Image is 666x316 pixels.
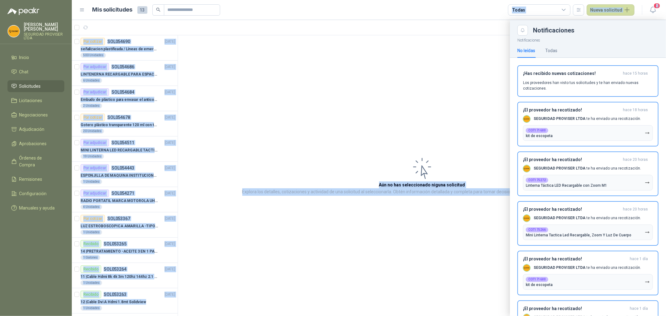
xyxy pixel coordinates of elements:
[654,3,660,9] span: 7
[19,140,47,147] span: Aprobaciones
[7,95,64,106] a: Licitaciones
[523,80,653,91] p: Los proveedores han visto tus solicitudes y te han enviado nuevas cotizaciones.
[523,71,620,76] h3: ¡Has recibido nuevas cotizaciones!
[19,190,47,197] span: Configuración
[7,80,64,92] a: Solicitudes
[528,179,546,182] b: COT175272
[512,7,525,13] div: Todas
[523,274,653,290] button: COT171600kit de escopeta
[534,216,585,220] b: SEGURIDAD PROVISER LTDA
[523,157,620,162] h3: ¡El proveedor ha recotizado!
[523,256,627,262] h3: ¡El proveedor ha recotizado!
[534,215,641,221] p: te ha enviado una recotización.
[19,155,58,168] span: Órdenes de Compra
[517,25,528,36] button: Close
[517,102,659,146] button: ¡El proveedor ha recotizado!hace 18 horas Company LogoSEGURIDAD PROVISER LTDA te ha enviado una r...
[92,5,132,14] h1: Mis solicitudes
[534,116,585,121] b: SEGURIDAD PROVISER LTDA
[526,134,553,138] p: kit de escopeta
[623,157,648,162] span: hace 20 horas
[526,183,607,188] p: Linterna Táctica LED Recargable con Zoom M1
[156,7,160,12] span: search
[528,278,546,281] b: COT171600
[7,138,64,150] a: Aprobaciones
[7,7,39,15] img: Logo peakr
[623,107,648,113] span: hace 18 horas
[7,109,64,121] a: Negociaciones
[534,166,641,171] p: te ha enviado una recotización.
[523,225,653,240] button: COT175266Mini Linterna Tactica Led Recargable, Zoom Y Luz De Cuerpo
[7,66,64,78] a: Chat
[647,4,659,16] button: 7
[19,54,29,61] span: Inicio
[7,202,64,214] a: Manuales y ayuda
[7,173,64,185] a: Remisiones
[24,32,64,40] p: SEGURIDAD PROVISER LTDA
[526,283,553,287] p: kit de escopeta
[523,165,530,172] img: Company Logo
[533,27,659,33] div: Notificaciones
[7,123,64,135] a: Adjudicación
[7,188,64,200] a: Configuración
[19,83,41,90] span: Solicitudes
[523,264,530,271] img: Company Logo
[24,22,64,31] p: [PERSON_NAME] [PERSON_NAME]
[523,207,620,212] h3: ¡El proveedor ha recotizado!
[137,6,147,14] span: 13
[19,68,29,75] span: Chat
[510,36,666,43] p: Notificaciones
[19,176,42,183] span: Remisiones
[523,116,530,122] img: Company Logo
[8,25,20,37] img: Company Logo
[523,107,620,113] h3: ¡El proveedor ha recotizado!
[630,306,648,311] span: hace 1 día
[523,215,530,222] img: Company Logo
[534,116,641,121] p: te ha enviado una recotización.
[19,111,48,118] span: Negociaciones
[523,125,653,141] button: COT171600kit de escopeta
[528,228,546,231] b: COT175266
[623,207,648,212] span: hace 20 horas
[534,265,585,270] b: SEGURIDAD PROVISER LTDA
[526,233,631,237] p: Mini Linterna Tactica Led Recargable, Zoom Y Luz De Cuerpo
[534,265,641,270] p: te ha enviado una recotización.
[517,151,659,196] button: ¡El proveedor ha recotizado!hace 20 horas Company LogoSEGURIDAD PROVISER LTDA te ha enviado una r...
[19,97,42,104] span: Licitaciones
[7,52,64,63] a: Inicio
[523,306,627,311] h3: ¡El proveedor ha recotizado!
[517,251,659,295] button: ¡El proveedor ha recotizado!hace 1 día Company LogoSEGURIDAD PROVISER LTDA te ha enviado una reco...
[534,166,585,170] b: SEGURIDAD PROVISER LTDA
[587,4,634,16] button: Nueva solicitud
[19,126,45,133] span: Adjudicación
[545,47,557,54] div: Todas
[523,175,653,190] button: COT175272Linterna Táctica LED Recargable con Zoom M1
[19,205,55,211] span: Manuales y ayuda
[528,129,546,132] b: COT171600
[623,71,648,76] span: hace 15 horas
[630,256,648,262] span: hace 1 día
[7,152,64,171] a: Órdenes de Compra
[517,201,659,246] button: ¡El proveedor ha recotizado!hace 20 horas Company LogoSEGURIDAD PROVISER LTDA te ha enviado una r...
[517,65,659,97] button: ¡Has recibido nuevas cotizaciones!hace 15 horas Los proveedores han visto tus solicitudes y te ha...
[517,47,535,54] div: No leídas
